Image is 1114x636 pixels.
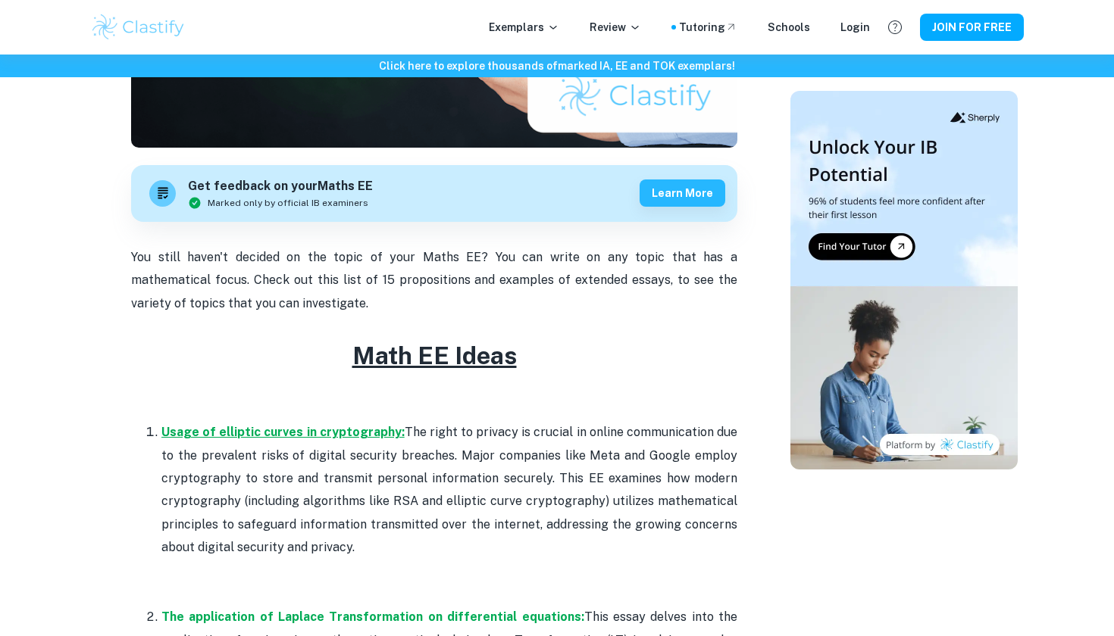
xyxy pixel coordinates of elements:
a: Usage of elliptic curves in cryptography: [161,425,405,439]
h6: Click here to explore thousands of marked IA, EE and TOK exemplars ! [3,58,1111,74]
p: You still haven't decided on the topic of your Maths EE? You can write on any topic that has a ma... [131,246,737,315]
button: Help and Feedback [882,14,908,40]
img: Thumbnail [790,91,1018,469]
h6: Get feedback on your Maths EE [188,177,373,196]
a: Get feedback on yourMaths EEMarked only by official IB examinersLearn more [131,165,737,222]
img: Clastify logo [90,12,186,42]
a: Schools [768,19,810,36]
p: Exemplars [489,19,559,36]
span: Marked only by official IB examiners [208,196,368,210]
u: Math EE Ideas [352,341,517,369]
a: The application of Laplace Transformation on differential equations: [161,609,584,624]
button: JOIN FOR FREE [920,14,1024,41]
a: Login [840,19,870,36]
a: Tutoring [679,19,737,36]
p: The right to privacy is crucial in online communication due to the prevalent risks of digital sec... [161,421,737,605]
button: Learn more [640,179,725,207]
p: Review [590,19,641,36]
